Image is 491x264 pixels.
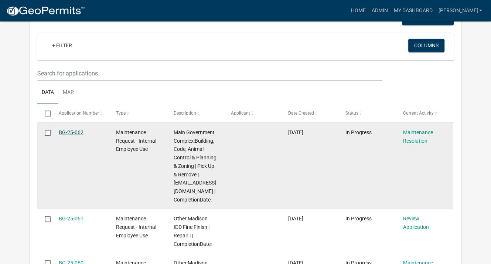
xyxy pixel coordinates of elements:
datatable-header-cell: Date Created [281,104,338,122]
datatable-header-cell: Type [109,104,166,122]
datatable-header-cell: Application Number [52,104,109,122]
a: Maintenance Resolution [403,129,433,144]
a: [PERSON_NAME] [435,4,485,18]
span: Status [345,111,358,116]
datatable-header-cell: Status [338,104,396,122]
span: Current Activity [403,111,433,116]
a: Admin [368,4,391,18]
datatable-header-cell: Description [166,104,224,122]
datatable-header-cell: Current Activity [396,104,453,122]
a: Review Application [403,216,429,230]
a: + Filter [46,39,78,52]
a: Map [58,81,78,105]
span: Applicant [231,111,250,116]
span: In Progress [345,216,372,221]
button: Columns [408,39,444,52]
datatable-header-cell: Applicant [224,104,281,122]
a: BG-25-061 [59,216,83,221]
span: In Progress [345,129,372,135]
span: Maintenance Request - Internal Employee Use [116,129,156,152]
a: BG-25-062 [59,129,83,135]
span: Other:Madison IDD Fine Finish | Repair | | CompletionDate: [173,216,211,247]
span: Application Number [59,111,99,116]
span: Maintenance Request - Internal Employee Use [116,216,156,238]
span: Description [173,111,196,116]
a: My Dashboard [391,4,435,18]
a: Data [37,81,58,105]
span: Type [116,111,126,116]
input: Search for applications [37,66,382,81]
datatable-header-cell: Select [37,104,51,122]
a: Home [348,4,368,18]
span: 08/14/2025 [288,129,303,135]
span: Date Created [288,111,314,116]
span: 08/14/2025 [288,216,303,221]
span: Main Government Complex:Building, Code, Animal Control & Planning & Zoning | Pick Up & Remove | c... [173,129,216,203]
